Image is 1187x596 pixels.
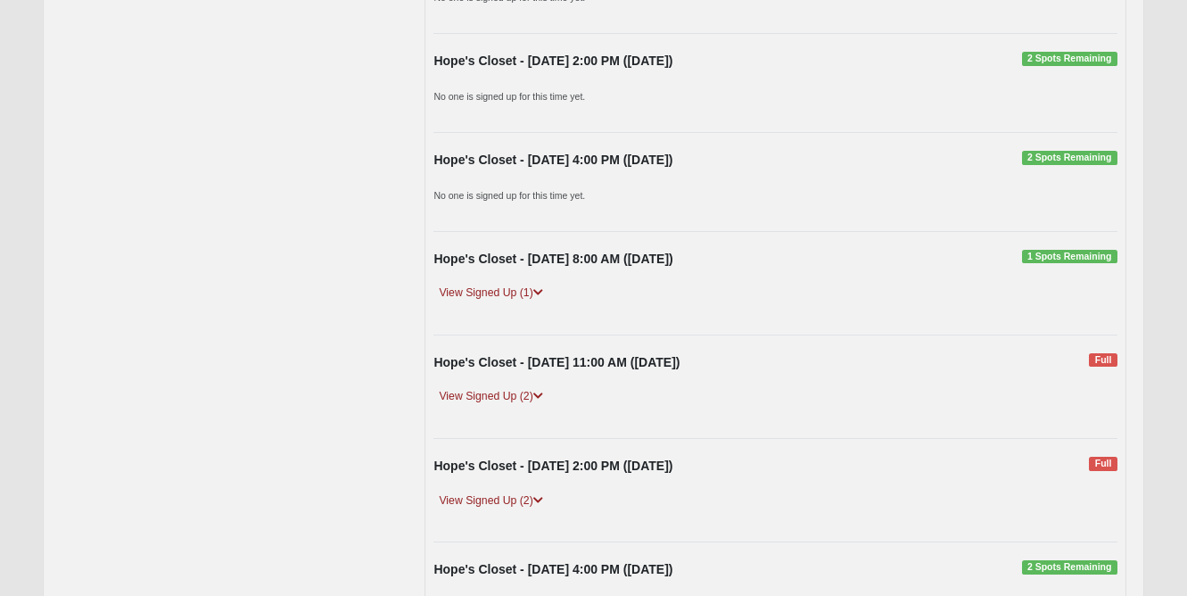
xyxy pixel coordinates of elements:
span: Full [1089,457,1117,471]
span: Full [1089,353,1117,368]
span: 2 Spots Remaining [1022,151,1117,165]
strong: Hope's Closet - [DATE] 8:00 AM ([DATE]) [433,252,672,266]
strong: Hope's Closet - [DATE] 4:00 PM ([DATE]) [433,562,672,576]
small: No one is signed up for this time yet. [433,190,585,201]
small: No one is signed up for this time yet. [433,91,585,102]
strong: Hope's Closet - [DATE] 4:00 PM ([DATE]) [433,153,672,167]
a: View Signed Up (1) [433,284,548,302]
a: View Signed Up (2) [433,492,548,510]
span: 1 Spots Remaining [1022,250,1117,264]
a: View Signed Up (2) [433,387,548,406]
strong: Hope's Closet - [DATE] 2:00 PM ([DATE]) [433,459,672,473]
span: 2 Spots Remaining [1022,52,1117,66]
strong: Hope's Closet - [DATE] 2:00 PM ([DATE]) [433,54,672,68]
strong: Hope's Closet - [DATE] 11:00 AM ([DATE]) [433,355,680,369]
span: 2 Spots Remaining [1022,560,1117,575]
